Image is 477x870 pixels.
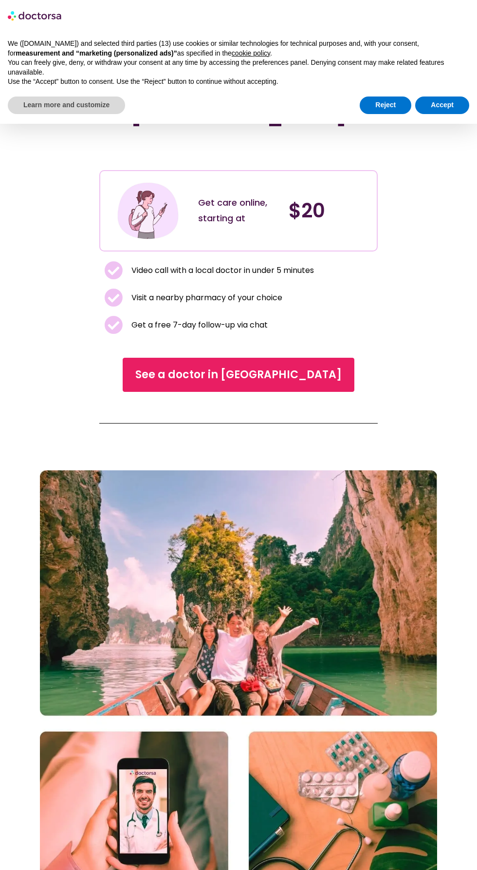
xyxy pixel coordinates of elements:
span: Get a free 7-day follow-up via chat [129,318,268,332]
h1: Find a doctor near me in [GEOGRAPHIC_DATA] [104,80,373,127]
strong: measurement and “marketing (personalized ads)” [16,49,177,57]
img: Illustration depicting a young woman in a casual outfit, engaged with her smartphone. She has a p... [116,178,181,243]
button: Accept [415,97,469,114]
iframe: Customer reviews powered by Trustpilot [104,137,373,149]
h4: $20 [289,199,369,222]
img: logo [8,8,62,23]
p: Use the “Accept” button to consent. Use the “Reject” button to continue without accepting. [8,77,469,87]
button: Reject [360,97,411,114]
a: cookie policy [232,49,270,57]
a: See a doctor in [GEOGRAPHIC_DATA] [123,358,354,392]
p: You can freely give, deny, or withdraw your consent at any time by accessing the preferences pane... [8,58,469,77]
button: Learn more and customize [8,97,125,114]
div: Get care online, starting at [198,195,279,226]
p: We ([DOMAIN_NAME]) and selected third parties (13) use cookies or similar technologies for techni... [8,39,469,58]
span: Visit a nearby pharmacy of your choice [129,291,282,305]
span: See a doctor in [GEOGRAPHIC_DATA] [135,367,342,383]
span: Video call with a local doctor in under 5 minutes [129,264,314,277]
iframe: Customer reviews powered by Trustpilot [104,149,373,160]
